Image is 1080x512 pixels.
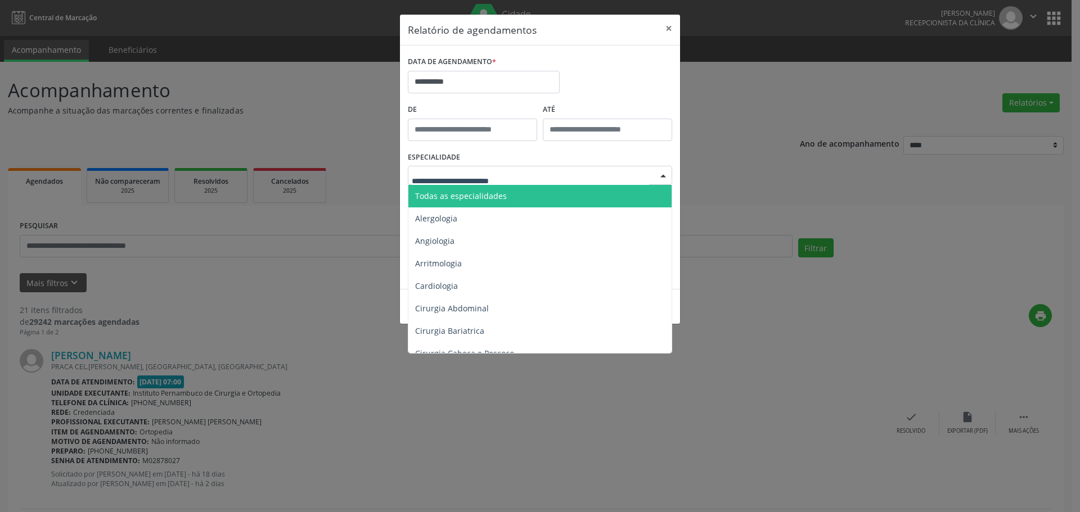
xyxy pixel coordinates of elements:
label: DATA DE AGENDAMENTO [408,53,496,71]
span: Cirurgia Abdominal [415,303,489,314]
label: ESPECIALIDADE [408,149,460,166]
span: Cardiologia [415,280,458,291]
label: De [408,101,537,119]
h5: Relatório de agendamentos [408,22,537,37]
span: Angiologia [415,235,454,246]
label: ATÉ [543,101,672,119]
span: Alergologia [415,213,457,224]
span: Cirurgia Bariatrica [415,325,484,336]
span: Cirurgia Cabeça e Pescoço [415,348,514,359]
button: Close [658,15,680,42]
span: Todas as especialidades [415,191,507,201]
span: Arritmologia [415,258,462,269]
